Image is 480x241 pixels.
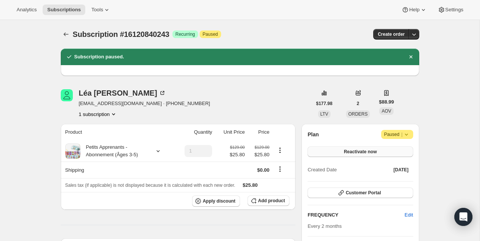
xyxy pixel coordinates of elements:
[79,100,210,107] span: [EMAIL_ADDRESS][DOMAIN_NAME] · [PHONE_NUMBER]
[384,131,410,138] span: Paused
[61,124,174,140] th: Product
[214,124,247,140] th: Unit Price
[445,7,463,13] span: Settings
[243,182,258,188] span: $25.80
[274,165,286,173] button: Shipping actions
[433,5,468,15] button: Settings
[409,7,419,13] span: Help
[308,188,413,198] button: Customer Portal
[348,111,368,117] span: ORDERS
[248,195,289,206] button: Add product
[379,98,394,106] span: $88.99
[274,146,286,154] button: Product actions
[382,108,391,114] span: AOV
[61,89,73,101] span: Léa Tremblay
[249,151,269,159] span: $25.80
[397,5,431,15] button: Help
[316,101,332,107] span: $177.98
[91,7,103,13] span: Tools
[308,211,405,219] h2: FREQUENCY
[308,131,319,138] h2: Plan
[175,31,195,37] span: Recurring
[12,5,41,15] button: Analytics
[80,143,148,159] div: Petits Apprenants - Abonnement (Âges 3-5)
[401,131,402,137] span: |
[61,29,71,40] button: Subscriptions
[346,190,381,196] span: Customer Portal
[312,98,337,109] button: $177.98
[406,52,416,62] button: Dismiss notification
[43,5,85,15] button: Subscriptions
[394,167,409,173] span: [DATE]
[308,166,337,174] span: Created Date
[320,111,328,117] span: LTV
[454,208,472,226] div: Open Intercom Messenger
[255,145,269,149] small: $129.00
[79,110,117,118] button: Product actions
[373,29,409,40] button: Create order
[65,143,80,159] img: product img
[230,145,245,149] small: $129.00
[79,89,166,97] div: Léa [PERSON_NAME]
[47,7,81,13] span: Subscriptions
[74,53,124,61] h2: Subscription paused.
[17,7,37,13] span: Analytics
[400,209,417,221] button: Edit
[352,98,364,109] button: 2
[344,149,377,155] span: Reactivate now
[308,146,413,157] button: Reactivate now
[258,198,285,204] span: Add product
[378,31,405,37] span: Create order
[257,167,269,173] span: $0.00
[405,211,413,219] span: Edit
[230,151,245,159] span: $25.80
[192,195,240,207] button: Apply discount
[203,198,235,204] span: Apply discount
[357,101,359,107] span: 2
[389,165,413,175] button: [DATE]
[65,183,235,188] span: Sales tax (if applicable) is not displayed because it is calculated with each new order.
[203,31,218,37] span: Paused
[247,124,272,140] th: Price
[308,223,342,229] span: Every 2 months
[174,124,214,140] th: Quantity
[61,162,174,178] th: Shipping
[87,5,115,15] button: Tools
[73,30,169,38] span: Subscription #16120840243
